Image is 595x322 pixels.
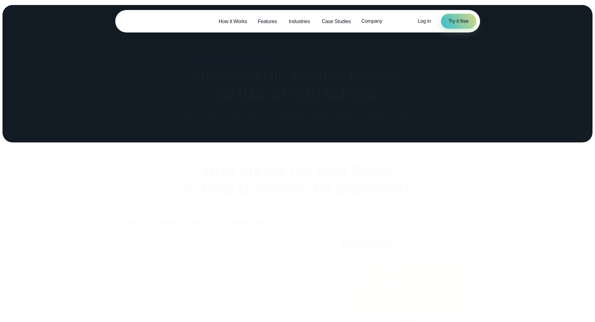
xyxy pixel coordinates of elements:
span: Features [258,18,277,25]
a: How it Works [213,15,253,28]
span: Case Studies [322,18,351,25]
span: Try it free [449,17,469,25]
a: Try it free [441,14,476,29]
a: Log in [418,17,431,25]
span: Log in [418,18,431,24]
a: Case Studies [316,15,356,28]
span: Industries [289,18,310,25]
span: How it Works [219,18,247,25]
span: Company [361,17,382,25]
